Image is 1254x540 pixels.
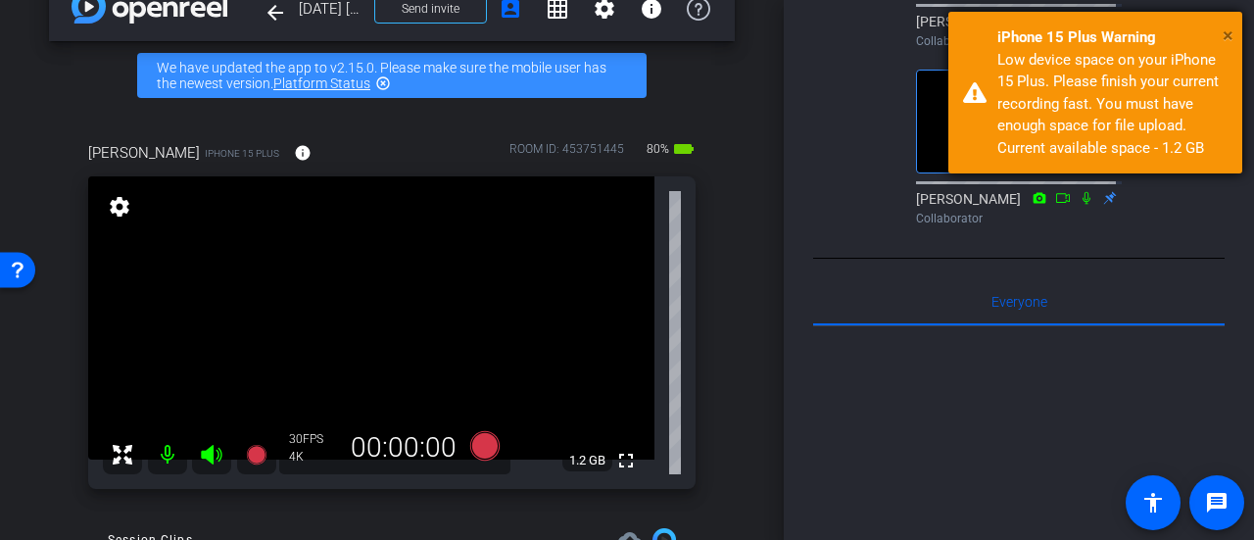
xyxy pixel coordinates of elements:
[294,144,312,162] mat-icon: info
[88,142,200,164] span: [PERSON_NAME]
[614,449,638,472] mat-icon: fullscreen
[997,26,1228,49] div: iPhone 15 Plus Warning
[264,1,287,25] mat-icon: arrow_back
[916,189,1122,227] div: [PERSON_NAME]
[289,431,338,447] div: 30
[402,1,459,17] span: Send invite
[1223,24,1233,47] span: ×
[509,140,624,169] div: ROOM ID: 453751445
[303,432,323,446] span: FPS
[916,12,1122,50] div: [PERSON_NAME]
[562,449,612,472] span: 1.2 GB
[106,195,133,219] mat-icon: settings
[289,449,338,465] div: 4K
[1205,491,1229,515] mat-icon: message
[916,32,1122,50] div: Collaborator
[1141,491,1165,515] mat-icon: accessibility
[916,210,1122,227] div: Collaborator
[338,431,469,465] div: 00:00:00
[991,295,1047,309] span: Everyone
[1223,21,1233,50] button: Close
[672,137,696,161] mat-icon: battery_std
[997,49,1228,160] div: Low device space on your iPhone 15 Plus. Please finish your current recording fast. You must have...
[205,146,279,161] span: iPhone 15 Plus
[644,133,672,165] span: 80%
[273,75,370,91] a: Platform Status
[375,75,391,91] mat-icon: highlight_off
[137,53,647,98] div: We have updated the app to v2.15.0. Please make sure the mobile user has the newest version.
